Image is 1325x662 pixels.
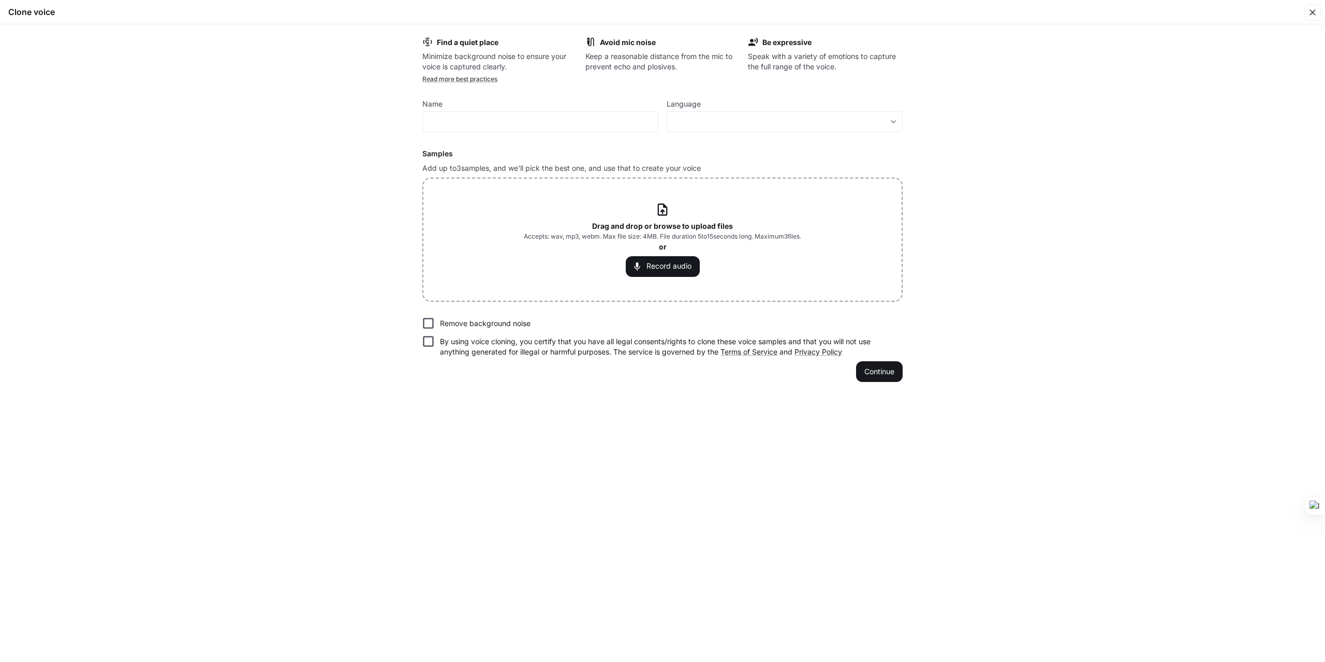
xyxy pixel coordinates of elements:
b: Avoid mic noise [600,38,656,47]
button: Record audio [626,256,700,277]
b: Find a quiet place [437,38,498,47]
p: Language [667,100,701,108]
p: Name [422,100,443,108]
button: Continue [856,361,903,382]
a: Read more best practices [422,75,497,83]
span: Accepts: wav, mp3, webm. Max file size: 4MB. File duration 5 to 15 seconds long. Maximum 3 files. [524,231,801,242]
p: Speak with a variety of emotions to capture the full range of the voice. [748,51,903,72]
h5: Clone voice [8,6,55,18]
a: Privacy Policy [794,347,842,356]
p: By using voice cloning, you certify that you have all legal consents/rights to clone these voice ... [440,336,894,357]
b: Be expressive [762,38,812,47]
p: Minimize background noise to ensure your voice is captured clearly. [422,51,577,72]
p: Remove background noise [440,318,531,329]
p: Add up to 3 samples, and we'll pick the best one, and use that to create your voice [422,163,903,173]
p: Keep a reasonable distance from the mic to prevent echo and plosives. [585,51,740,72]
b: Drag and drop or browse to upload files [592,222,733,230]
h6: Samples [422,149,903,159]
a: Terms of Service [720,347,777,356]
b: or [659,242,667,251]
div: ​ [667,116,902,127]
